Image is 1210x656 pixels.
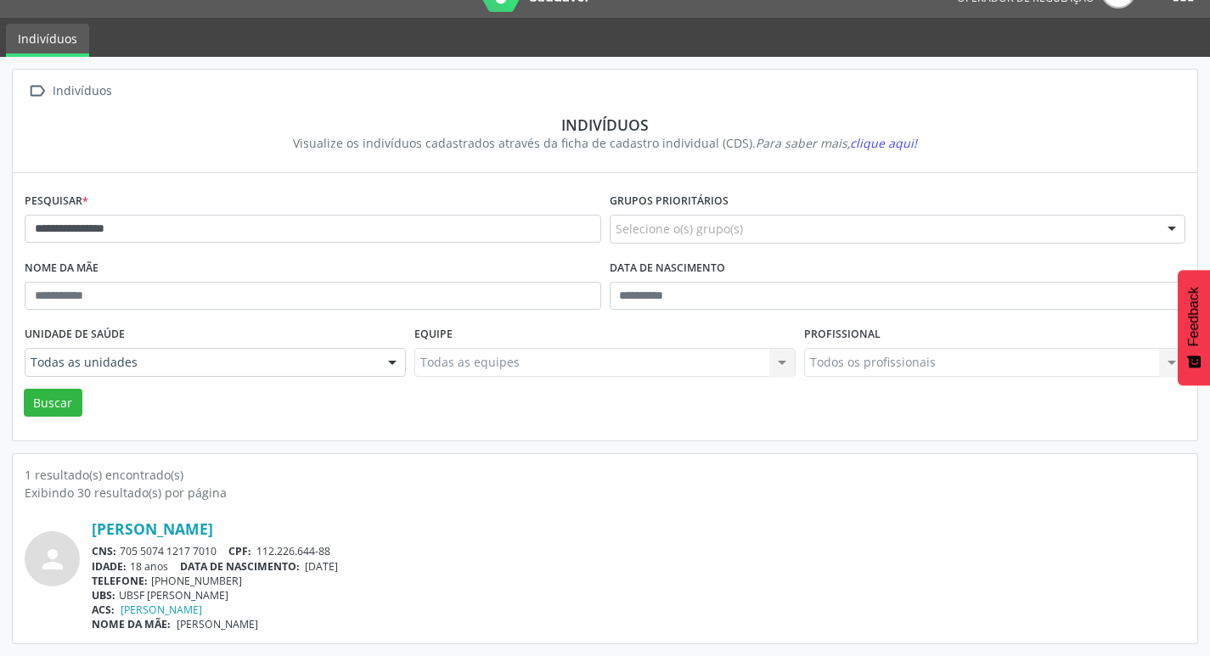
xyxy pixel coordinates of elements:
[92,519,213,538] a: [PERSON_NAME]
[25,79,49,104] i: 
[92,588,115,603] span: UBS:
[25,466,1185,484] div: 1 resultado(s) encontrado(s)
[37,544,68,575] i: person
[37,134,1173,152] div: Visualize os indivíduos cadastrados através da ficha de cadastro individual (CDS).
[49,79,115,104] div: Indivíduos
[92,574,148,588] span: TELEFONE:
[92,544,116,558] span: CNS:
[92,603,115,617] span: ACS:
[1178,270,1210,385] button: Feedback - Mostrar pesquisa
[6,24,89,57] a: Indivíduos
[92,544,1185,558] div: 705 5074 1217 7010
[850,135,917,151] span: clique aqui!
[177,617,258,631] span: [PERSON_NAME]
[180,559,300,574] span: DATA DE NASCIMENTO:
[616,220,743,238] span: Selecione o(s) grupo(s)
[92,574,1185,588] div: [PHONE_NUMBER]
[92,559,1185,574] div: 18 anos
[31,354,371,371] span: Todas as unidades
[121,603,202,617] a: [PERSON_NAME]
[24,389,82,418] button: Buscar
[25,255,98,282] label: Nome da mãe
[256,544,330,558] span: 112.226.644-88
[228,544,251,558] span: CPF:
[92,559,127,574] span: IDADE:
[414,322,453,348] label: Equipe
[305,559,338,574] span: [DATE]
[756,135,917,151] i: Para saber mais,
[25,79,115,104] a:  Indivíduos
[1186,287,1202,346] span: Feedback
[92,588,1185,603] div: UBSF [PERSON_NAME]
[25,322,125,348] label: Unidade de saúde
[25,188,88,215] label: Pesquisar
[25,484,1185,502] div: Exibindo 30 resultado(s) por página
[37,115,1173,134] div: Indivíduos
[92,617,171,631] span: NOME DA MÃE:
[610,255,725,282] label: Data de nascimento
[610,188,729,215] label: Grupos prioritários
[804,322,881,348] label: Profissional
